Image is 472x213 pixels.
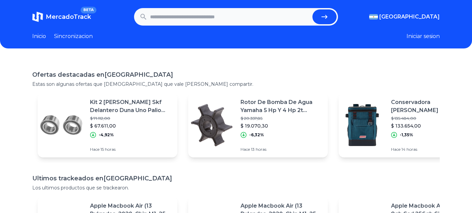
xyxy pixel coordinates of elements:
p: Rotor De Bomba De Agua Yamaha 5 Hp Y 4 Hp 2t Original [241,98,323,114]
p: $ 20.357,85 [241,116,323,121]
p: $ 71.112,00 [90,116,172,121]
span: MercadoTrack [46,13,91,21]
a: Featured imageKit 2 [PERSON_NAME] Skf Delantero Duna Uno Palio Siena$ 71.112,00$ 67.611,00-4,92%H... [38,93,177,157]
p: Los ultimos productos que se trackearon. [32,184,440,191]
h1: Ultimos trackeados en [GEOGRAPHIC_DATA] [32,174,440,183]
p: -6,32% [249,132,264,138]
p: $ 19.070,30 [241,122,323,129]
p: Kit 2 [PERSON_NAME] Skf Delantero Duna Uno Palio Siena [90,98,172,114]
img: Featured image [188,102,235,149]
button: Iniciar sesion [406,32,440,40]
p: Hace 13 horas [241,147,323,152]
h1: Ofertas destacadas en [GEOGRAPHIC_DATA] [32,70,440,79]
img: Argentina [369,14,378,20]
a: Sincronizacion [54,32,93,40]
span: BETA [81,7,96,13]
img: Featured image [339,102,386,149]
a: MercadoTrackBETA [32,11,91,22]
p: -4,92% [99,132,114,138]
p: Hace 15 horas [90,147,172,152]
img: MercadoTrack [32,11,43,22]
p: -1,35% [400,132,413,138]
a: Inicio [32,32,46,40]
span: [GEOGRAPHIC_DATA] [379,13,440,21]
p: Estas son algunas ofertas que [DEMOGRAPHIC_DATA] que vale [PERSON_NAME] compartir. [32,81,440,87]
img: Featured image [38,102,85,149]
a: Featured imageRotor De Bomba De Agua Yamaha 5 Hp Y 4 Hp 2t Original$ 20.357,85$ 19.070,30-6,32%Ha... [188,93,328,157]
button: [GEOGRAPHIC_DATA] [369,13,440,21]
p: $ 67.611,00 [90,122,172,129]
